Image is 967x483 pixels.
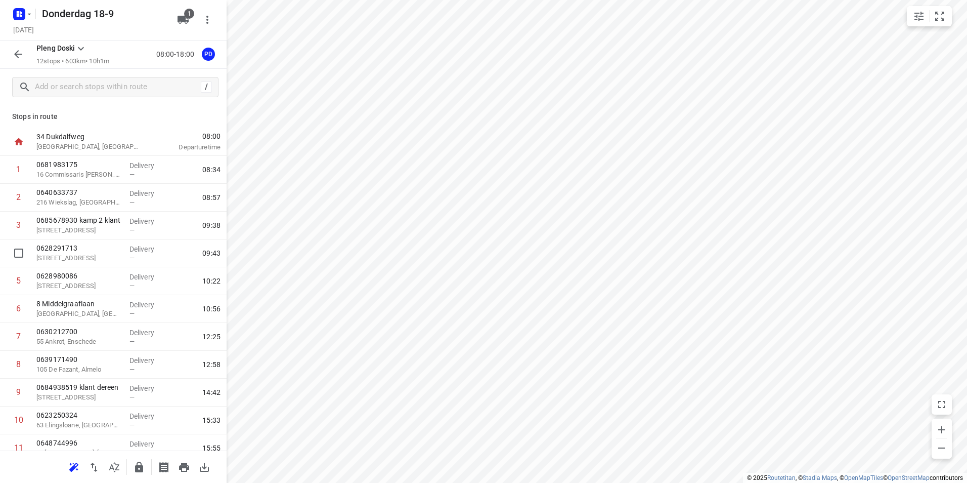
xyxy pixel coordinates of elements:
[129,421,135,429] span: —
[197,10,217,30] button: More
[129,411,167,421] p: Delivery
[129,383,167,393] p: Delivery
[36,365,121,375] p: 105 De Fazant, Almelo
[36,448,121,458] p: 3y [PERSON_NAME], [GEOGRAPHIC_DATA]
[36,142,142,152] p: [GEOGRAPHIC_DATA], [GEOGRAPHIC_DATA]
[747,474,963,481] li: © 2025 , © , © © contributors
[9,243,29,263] span: Select
[16,165,21,174] div: 1
[202,192,221,203] span: 08:57
[888,474,930,481] a: OpenStreetMap
[16,220,21,230] div: 3
[202,387,221,397] span: 14:42
[202,165,221,175] span: 08:34
[9,24,38,35] h5: Project date
[129,338,135,345] span: —
[36,187,121,197] p: 0640633737
[36,253,121,263] p: 10 Keijenbergseweg, Wageningen
[36,271,121,281] p: 0628980086
[14,415,23,425] div: 10
[36,420,121,430] p: 63 Elingsloane, [GEOGRAPHIC_DATA]
[909,6,929,26] button: Map settings
[844,474,883,481] a: OpenMapTiles
[14,443,23,453] div: 11
[198,49,218,59] span: Assigned to Pleng Doski
[36,392,121,402] p: [STREET_ADDRESS]
[104,462,124,471] span: Sort by time window
[154,462,174,471] span: Print shipping labels
[129,366,135,373] span: —
[36,159,121,170] p: 0681983175
[129,393,135,401] span: —
[38,6,169,22] h5: Rename
[16,192,21,202] div: 2
[129,188,167,198] p: Delivery
[202,276,221,286] span: 10:22
[198,44,218,64] button: PD
[202,359,221,370] span: 12:58
[129,216,167,226] p: Delivery
[35,79,201,95] input: Add or search stops within route
[36,299,121,309] p: 8 Middelgraaflaan
[129,171,135,178] span: —
[16,387,21,397] div: 9
[36,170,121,180] p: 16 Commissaris van Heemstrastraat, Nijkerk
[36,197,121,208] p: 216 Wiekslag, [GEOGRAPHIC_DATA]
[16,332,21,341] div: 7
[129,439,167,449] p: Delivery
[202,304,221,314] span: 10:56
[129,226,135,234] span: —
[201,82,212,93] div: /
[202,248,221,258] span: 09:43
[154,131,221,141] span: 08:00
[194,462,214,471] span: Download route
[12,111,214,122] p: Stops in route
[36,243,121,253] p: 0628291713
[64,462,84,471] span: Reoptimize route
[129,272,167,282] p: Delivery
[36,354,121,365] p: 0639171490
[803,474,837,481] a: Stadia Maps
[129,160,167,171] p: Delivery
[36,327,121,337] p: 0630212700
[156,49,198,60] p: 08:00-18:00
[129,300,167,310] p: Delivery
[36,132,142,142] p: 34 Dukdalfweg
[173,10,193,30] button: 1
[174,462,194,471] span: Print route
[202,415,221,425] span: 15:33
[16,304,21,313] div: 6
[129,355,167,366] p: Delivery
[129,254,135,262] span: —
[129,244,167,254] p: Delivery
[184,9,194,19] span: 1
[36,410,121,420] p: 0623250324
[36,281,121,291] p: 1 Nijenrodestraat, Nijmegen
[16,359,21,369] div: 8
[36,43,75,54] p: Pleng Doski
[36,438,121,448] p: 0648744996
[36,57,109,66] p: 12 stops • 603km • 10h1m
[202,443,221,453] span: 15:55
[129,198,135,206] span: —
[84,462,104,471] span: Reverse route
[16,276,21,286] div: 5
[202,220,221,230] span: 09:38
[767,474,796,481] a: Routetitan
[36,337,121,347] p: 55 Ankrot, Enschede
[930,6,950,26] button: Fit zoom
[154,142,221,152] p: Departure time
[129,328,167,338] p: Delivery
[129,457,149,477] button: Lock route
[129,310,135,317] span: —
[202,48,215,61] div: PD
[202,332,221,342] span: 12:25
[129,449,135,457] span: —
[36,382,121,392] p: 0684938519 klant dereen
[129,282,135,290] span: —
[36,309,121,319] p: [GEOGRAPHIC_DATA], [GEOGRAPHIC_DATA]
[36,215,121,225] p: 0685678930 kamp 2 klant
[907,6,952,26] div: small contained button group
[36,225,121,235] p: 10 Keijenbergseweg, Wageningen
